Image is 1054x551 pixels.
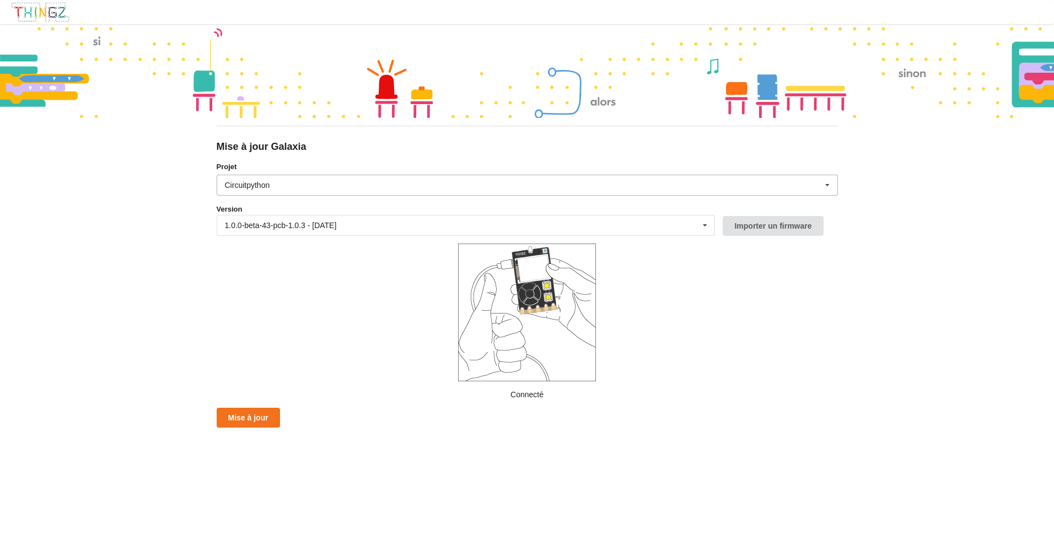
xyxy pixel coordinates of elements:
[10,2,70,23] img: thingz_logo.png
[217,389,838,400] p: Connecté
[458,244,596,381] img: galaxia_plugged.png
[217,161,838,172] label: Projet
[217,408,280,428] button: Mise à jour
[225,181,270,189] div: Circuitpython
[723,216,823,236] button: Importer un firmware
[225,222,337,229] div: 1.0.0-beta-43-pcb-1.0.3 - [DATE]
[217,204,243,215] label: Version
[217,141,838,153] div: Mise à jour Galaxia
